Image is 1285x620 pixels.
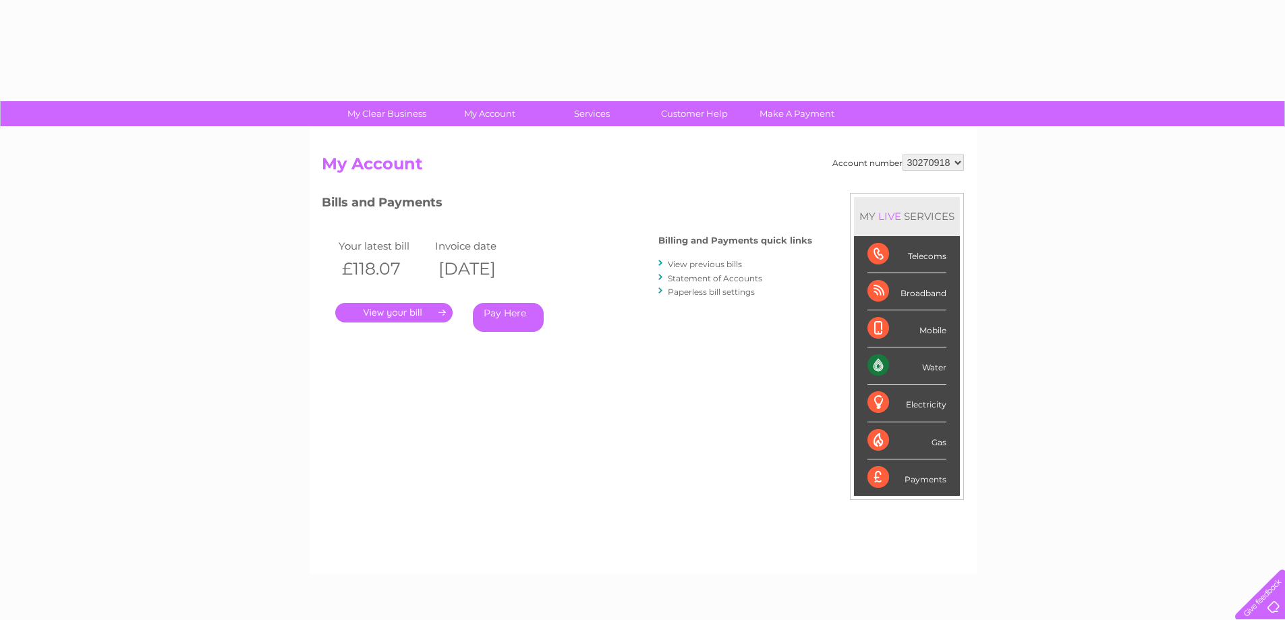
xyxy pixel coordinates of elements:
div: Electricity [867,385,946,422]
td: Your latest bill [335,237,432,255]
a: My Clear Business [331,101,442,126]
th: £118.07 [335,255,432,283]
a: Pay Here [473,303,544,332]
div: Telecoms [867,236,946,273]
div: LIVE [876,210,904,223]
h3: Bills and Payments [322,193,812,217]
a: Make A Payment [741,101,853,126]
td: Invoice date [432,237,529,255]
div: Payments [867,459,946,496]
div: MY SERVICES [854,197,960,235]
h4: Billing and Payments quick links [658,235,812,246]
h2: My Account [322,154,964,180]
div: Broadband [867,273,946,310]
a: Paperless bill settings [668,287,755,297]
th: [DATE] [432,255,529,283]
a: View previous bills [668,259,742,269]
a: Statement of Accounts [668,273,762,283]
div: Gas [867,422,946,459]
a: Services [536,101,648,126]
div: Water [867,347,946,385]
a: Customer Help [639,101,750,126]
a: . [335,303,453,322]
a: My Account [434,101,545,126]
div: Mobile [867,310,946,347]
div: Account number [832,154,964,171]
